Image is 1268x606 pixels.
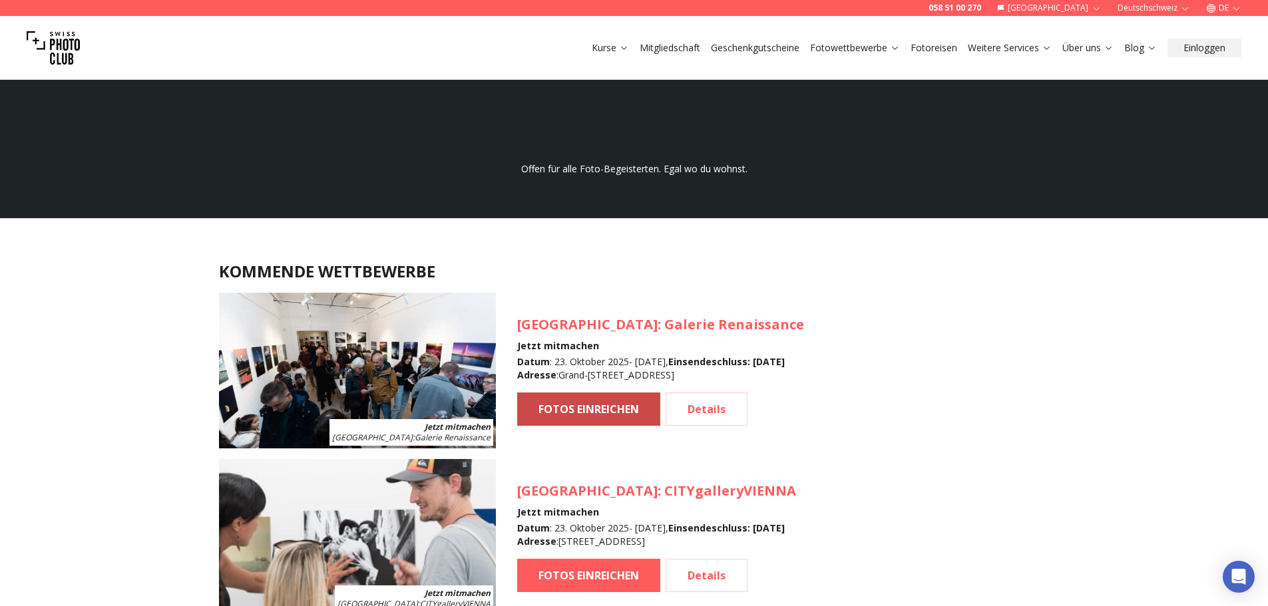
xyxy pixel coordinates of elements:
[592,41,629,55] a: Kurse
[517,315,658,333] span: [GEOGRAPHIC_DATA]
[517,522,550,534] b: Datum
[507,162,762,176] p: Offen für alle Foto-Begeisterten. Egal wo du wohnst.
[634,39,706,57] button: Mitgliedschaft
[517,369,556,381] b: Adresse
[706,39,805,57] button: Geschenkgutscheine
[219,293,496,448] img: SPC Photo Awards Geneva: October 2025
[332,432,413,443] span: [GEOGRAPHIC_DATA]
[1057,39,1119,57] button: Über uns
[962,39,1057,57] button: Weitere Services
[517,506,796,519] h4: Jetzt mitmachen
[1062,41,1114,55] a: Über uns
[905,39,962,57] button: Fotoreisen
[668,355,785,368] b: Einsendeschluss : [DATE]
[1223,561,1255,593] div: Open Intercom Messenger
[425,587,491,599] b: Jetzt mitmachen
[332,432,491,443] span: : Galerie Renaissance
[1119,39,1162,57] button: Blog
[517,392,660,426] a: FOTOS EINREICHEN
[517,315,804,334] h3: : Galerie Renaissance
[911,41,957,55] a: Fotoreisen
[27,21,80,75] img: Swiss photo club
[517,535,556,547] b: Adresse
[1124,41,1157,55] a: Blog
[517,355,804,382] div: : 23. Oktober 2025 - [DATE] , : Grand-[STREET_ADDRESS]
[805,39,905,57] button: Fotowettbewerbe
[517,482,796,500] h3: : CITYgalleryVIENNA
[425,421,491,432] b: Jetzt mitmachen
[517,339,804,353] h4: Jetzt mitmachen
[810,41,900,55] a: Fotowettbewerbe
[219,261,1050,282] h2: KOMMENDE WETTBEWERBE
[1167,39,1241,57] button: Einloggen
[668,522,785,534] b: Einsendeschluss : [DATE]
[929,3,981,13] a: 058 51 00 270
[517,482,658,500] span: [GEOGRAPHIC_DATA]
[711,41,799,55] a: Geschenkgutscheine
[517,522,796,548] div: : 23. Oktober 2025 - [DATE] , : [STREET_ADDRESS]
[666,559,747,592] a: Details
[517,559,660,592] a: FOTOS EINREICHEN
[666,392,747,426] a: Details
[517,355,550,368] b: Datum
[586,39,634,57] button: Kurse
[968,41,1052,55] a: Weitere Services
[640,41,700,55] a: Mitgliedschaft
